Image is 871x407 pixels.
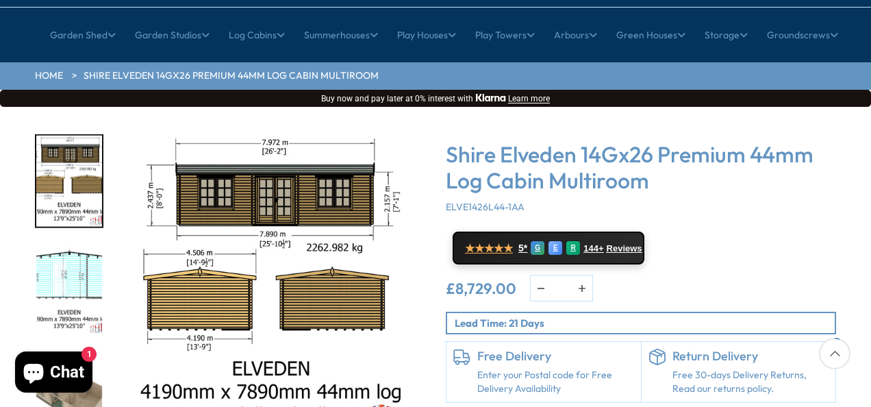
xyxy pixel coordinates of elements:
[36,243,102,334] img: Elveden4190x789014x2644mmINTERNALHT_1cfb361d-6bae-4252-9984-cdcd7cc2811d_200x200.jpg
[135,18,210,52] a: Garden Studios
[672,369,829,395] p: Free 30-days Delivery Returns, Read our returns policy.
[477,369,634,395] a: Enter your Postal code for Free Delivery Availability
[397,18,456,52] a: Play Houses
[446,201,525,213] span: ELVE1426L44-1AA
[607,243,642,254] span: Reviews
[304,18,378,52] a: Summerhouses
[672,349,829,364] h6: Return Delivery
[446,281,516,296] ins: £8,729.00
[455,316,835,330] p: Lead Time: 21 Days
[35,69,63,83] a: HOME
[583,243,603,254] span: 144+
[229,18,285,52] a: Log Cabins
[35,242,103,336] div: 4 / 10
[475,18,535,52] a: Play Towers
[11,351,97,396] inbox-online-store-chat: Shopify online store chat
[531,241,544,255] div: G
[477,349,634,364] h6: Free Delivery
[554,18,597,52] a: Arbours
[446,141,836,194] h3: Shire Elveden 14Gx26 Premium 44mm Log Cabin Multiroom
[548,241,562,255] div: E
[616,18,685,52] a: Green Houses
[767,18,838,52] a: Groundscrews
[84,69,379,83] a: Shire Elveden 14Gx26 Premium 44mm Log Cabin Multiroom
[50,18,116,52] a: Garden Shed
[465,242,513,255] span: ★★★★★
[36,136,102,227] img: Elveden4190x789014x2644mmMFTLINE_05ef15f3-8f2d-43f2-bb02-09e9d57abccb_200x200.jpg
[705,18,748,52] a: Storage
[566,241,580,255] div: R
[35,134,103,228] div: 3 / 10
[453,232,644,264] a: ★★★★★ 5* G E R 144+ Reviews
